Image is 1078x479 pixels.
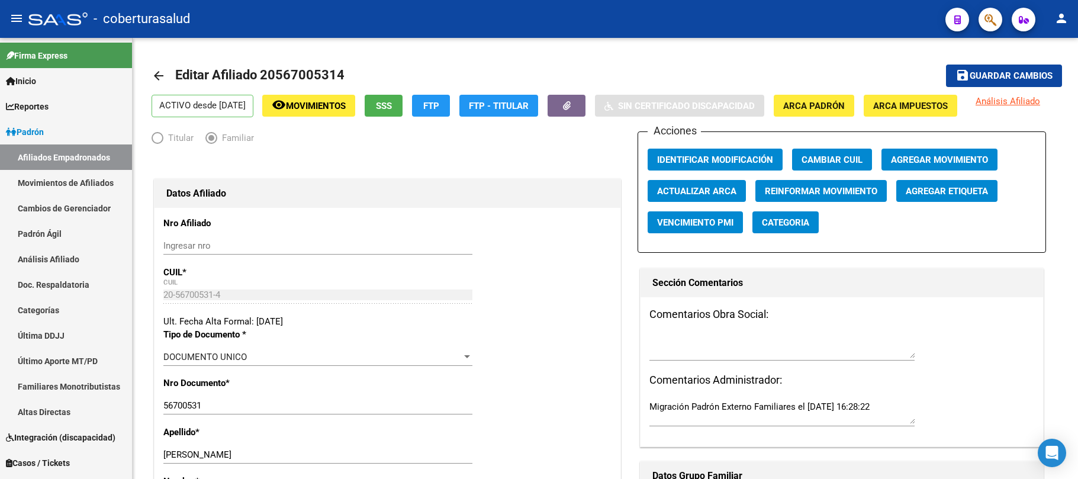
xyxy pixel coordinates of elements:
button: Reinformar Movimiento [755,180,887,202]
span: Análisis Afiliado [976,96,1040,107]
span: Editar Afiliado 20567005314 [175,67,345,82]
mat-icon: menu [9,11,24,25]
span: Guardar cambios [970,71,1053,82]
mat-icon: person [1054,11,1069,25]
span: Padrón [6,126,44,139]
span: Categoria [762,217,809,228]
span: Familiar [217,131,254,144]
button: Actualizar ARCA [648,180,746,202]
span: Movimientos [286,101,346,111]
button: Sin Certificado Discapacidad [595,95,764,117]
button: Vencimiento PMI [648,211,743,233]
button: Agregar Etiqueta [896,180,997,202]
span: Integración (discapacidad) [6,431,115,444]
button: ARCA Padrón [774,95,854,117]
button: Guardar cambios [946,65,1062,86]
p: Tipo de Documento * [163,328,298,341]
p: Nro Documento [163,377,298,390]
span: Identificar Modificación [657,155,773,165]
span: Reportes [6,100,49,113]
span: Inicio [6,75,36,88]
button: SSS [365,95,403,117]
button: FTP [412,95,450,117]
button: Cambiar CUIL [792,149,872,171]
span: Agregar Etiqueta [906,186,988,197]
mat-icon: save [955,68,970,82]
span: - coberturasalud [94,6,190,32]
button: ARCA Impuestos [864,95,957,117]
span: FTP [423,101,439,111]
div: Ult. Fecha Alta Formal: [DATE] [163,315,612,328]
mat-icon: remove_red_eye [272,98,286,112]
span: Sin Certificado Discapacidad [618,101,755,111]
h3: Comentarios Obra Social: [649,306,1034,323]
h1: Datos Afiliado [166,184,609,203]
button: Agregar Movimiento [881,149,997,171]
span: Reinformar Movimiento [765,186,877,197]
button: FTP - Titular [459,95,538,117]
button: Identificar Modificación [648,149,783,171]
button: Categoria [752,211,819,233]
span: Titular [163,131,194,144]
h3: Acciones [648,123,701,139]
h1: Sección Comentarios [652,274,1031,292]
span: ARCA Padrón [783,101,845,111]
span: FTP - Titular [469,101,529,111]
span: Agregar Movimiento [891,155,988,165]
div: Open Intercom Messenger [1038,439,1066,467]
h3: Comentarios Administrador: [649,372,1034,388]
span: ARCA Impuestos [873,101,948,111]
p: Apellido [163,426,298,439]
p: Nro Afiliado [163,217,298,230]
button: Movimientos [262,95,355,117]
mat-radio-group: Elija una opción [152,135,266,146]
mat-icon: arrow_back [152,69,166,83]
span: Vencimiento PMI [657,217,733,228]
span: Actualizar ARCA [657,186,736,197]
span: Firma Express [6,49,67,62]
span: DOCUMENTO UNICO [163,352,247,362]
p: ACTIVO desde [DATE] [152,95,253,117]
span: Casos / Tickets [6,457,70,470]
span: SSS [376,101,392,111]
span: Cambiar CUIL [802,155,863,165]
p: CUIL [163,266,298,279]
